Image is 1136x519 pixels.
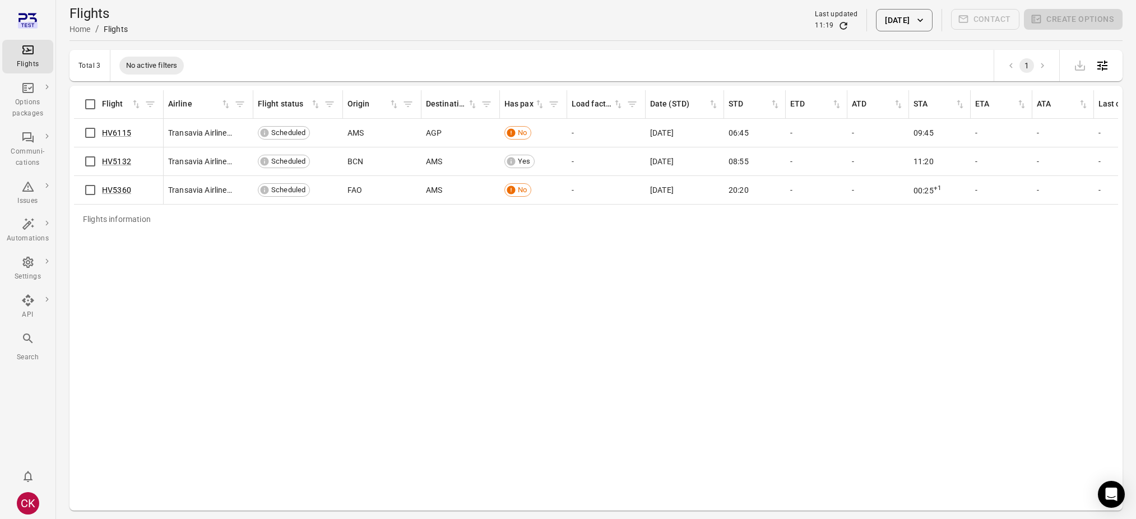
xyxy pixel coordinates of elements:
nav: pagination navigation [1003,58,1050,73]
div: - [572,127,641,138]
span: Origin [347,98,400,110]
span: Yes [514,156,534,167]
span: Filter by flight status [321,96,338,113]
div: ATA [1037,98,1078,110]
button: Filter by destination [478,96,495,113]
span: Transavia Airlines C.V. (HV) [168,127,233,138]
a: Home [69,25,91,34]
span: BCN [347,156,363,167]
span: 09:45 [914,127,934,138]
div: - [572,184,641,196]
div: - [852,184,905,196]
a: API [2,290,53,324]
div: - [790,184,843,196]
div: Flights [104,24,128,35]
span: Please make a selection to export [1069,59,1091,70]
div: Flight status [258,98,310,110]
div: Automations [7,233,49,244]
button: Filter by flight [142,96,159,113]
span: Scheduled [267,127,309,138]
span: ATA [1037,98,1089,110]
span: ATD [852,98,904,110]
div: Options packages [7,97,49,119]
div: ETD [790,98,831,110]
div: Origin [347,98,388,110]
div: - [975,184,1028,196]
span: STA [914,98,966,110]
span: No [514,184,531,196]
span: 08:55 [729,156,749,167]
div: Last updated [815,9,857,20]
div: - [1037,156,1089,167]
div: Sort by ETD in ascending order [790,98,842,110]
button: Open table configuration [1091,54,1114,77]
div: Flights information [74,205,160,234]
div: Open Intercom Messenger [1098,481,1125,508]
a: HV5132 [102,157,131,166]
span: Has pax [504,98,545,110]
span: AMS [426,156,442,167]
button: Filter by airline [231,96,248,113]
div: - [790,156,843,167]
span: ETA [975,98,1027,110]
div: - [1037,184,1089,196]
span: Flight status [258,98,321,110]
button: Notifications [17,465,39,488]
button: [DATE] [876,9,932,31]
div: Date (STD) [650,98,708,110]
h1: Flights [69,4,128,22]
div: Sort by STA in ascending order [914,98,966,110]
div: Total 3 [78,62,101,69]
button: Filter by load factor [624,96,641,113]
div: ATD [852,98,893,110]
a: HV6115 [102,128,131,137]
li: / [95,22,99,36]
a: Communi-cations [2,127,53,172]
span: Scheduled [267,156,309,167]
div: Sort by date (STD) in ascending order [650,98,719,110]
div: Flights [7,59,49,70]
span: 3 Oct 2025 00:25 [914,186,942,195]
span: STD [729,98,781,110]
span: [DATE] [650,127,674,138]
span: Airline [168,98,231,110]
div: Communi-cations [7,146,49,169]
div: - [975,127,1028,138]
span: Transavia Airlines C.V. (HV) [168,184,233,196]
div: Sort by has pax in ascending order [504,98,545,110]
a: HV5360 [102,186,131,194]
div: API [7,309,49,321]
div: Airline [168,98,220,110]
span: Destination [426,98,478,110]
div: - [572,156,641,167]
span: Please make a selection to create an option package [1024,9,1123,31]
span: Filter by has pax [545,96,562,113]
span: Load factor [572,98,624,110]
span: Please make a selection to create communications [951,9,1020,31]
a: Settings [2,252,53,286]
span: [DATE] [650,156,674,167]
button: Search [2,328,53,366]
span: Flight [102,98,142,110]
a: Automations [2,214,53,248]
nav: Breadcrumbs [69,22,128,36]
span: No [514,127,531,138]
div: Sort by load factor in ascending order [572,98,624,110]
div: STA [914,98,954,110]
div: Sort by STD in ascending order [729,98,781,110]
span: FAO [347,184,362,196]
div: - [852,127,905,138]
div: Sort by ATA in ascending order [1037,98,1089,110]
div: Search [7,352,49,363]
span: AMS [426,184,442,196]
div: 11:19 [815,20,833,31]
div: Sort by flight status in ascending order [258,98,321,110]
div: Flight [102,98,131,110]
div: Sort by ATD in ascending order [852,98,904,110]
div: Destination [426,98,467,110]
div: Sort by airline in ascending order [168,98,231,110]
div: Sort by flight in ascending order [102,98,142,110]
